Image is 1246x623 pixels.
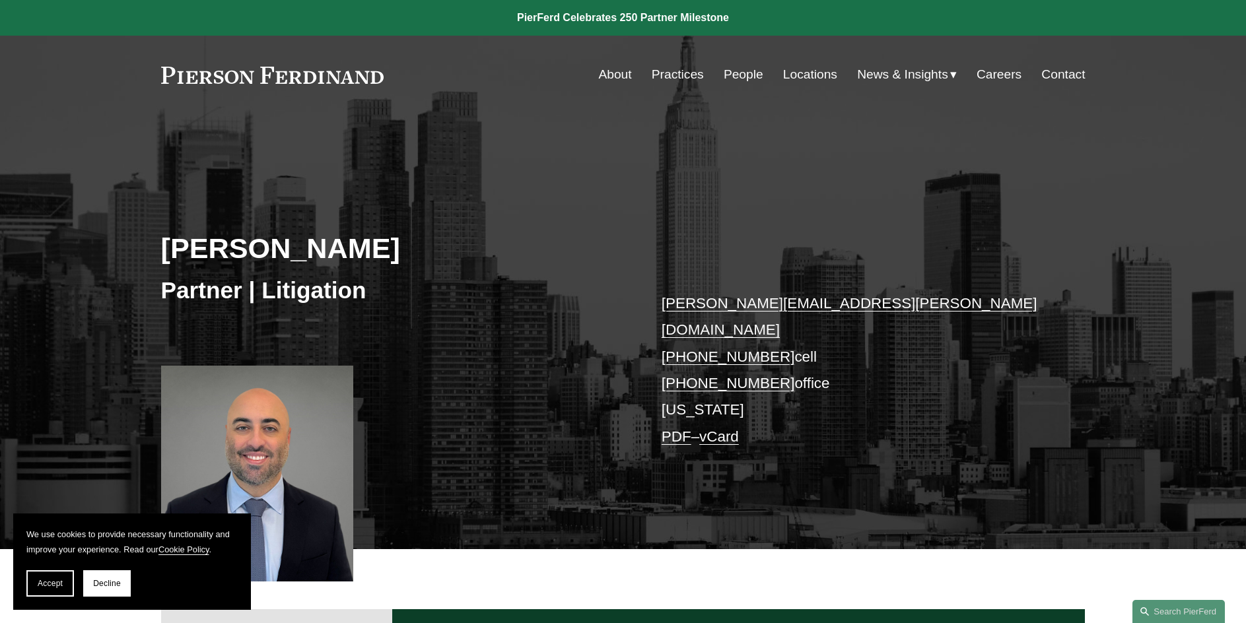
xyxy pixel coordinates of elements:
[662,428,691,445] a: PDF
[662,348,795,365] a: [PHONE_NUMBER]
[93,579,121,588] span: Decline
[161,276,623,305] h3: Partner | Litigation
[783,62,837,87] a: Locations
[26,570,74,597] button: Accept
[26,527,238,557] p: We use cookies to provide necessary functionality and improve your experience. Read our .
[662,290,1047,450] p: cell office [US_STATE] –
[857,62,957,87] a: folder dropdown
[83,570,131,597] button: Decline
[38,579,63,588] span: Accept
[699,428,739,445] a: vCard
[652,62,704,87] a: Practices
[161,231,623,265] h2: [PERSON_NAME]
[1041,62,1085,87] a: Contact
[598,62,631,87] a: About
[13,513,251,610] section: Cookie banner
[977,62,1021,87] a: Careers
[724,62,763,87] a: People
[662,295,1037,338] a: [PERSON_NAME][EMAIL_ADDRESS][PERSON_NAME][DOMAIN_NAME]
[857,63,948,86] span: News & Insights
[158,544,209,554] a: Cookie Policy
[662,375,795,391] a: [PHONE_NUMBER]
[1132,600,1225,623] a: Search this site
